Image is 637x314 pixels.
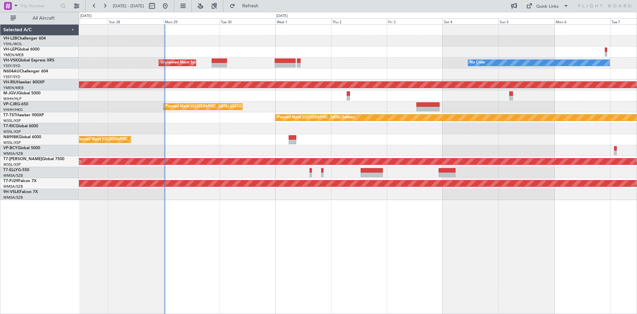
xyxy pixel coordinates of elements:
[275,18,331,24] div: Wed 1
[165,102,276,112] div: Planned Maint [GEOGRAPHIC_DATA] ([GEOGRAPHIC_DATA] Intl)
[220,18,275,24] div: Tue 30
[3,74,20,79] a: YSSY/SYD
[3,157,64,161] a: T7-[PERSON_NAME]Global 7500
[3,91,40,95] a: M-JGVJGlobal 5000
[3,113,16,117] span: T7-TST
[3,179,36,183] a: T7-PJ29Falcon 7X
[443,18,498,24] div: Sat 4
[7,13,72,24] button: All Aircraft
[536,3,559,10] div: Quick Links
[3,91,18,95] span: M-JGVJ
[3,96,22,101] a: WIHH/HLP
[17,16,70,21] span: All Aircraft
[3,129,21,134] a: WSSL/XSP
[470,58,485,68] div: No Crew
[277,113,355,123] div: Planned Maint [GEOGRAPHIC_DATA] (Seletar)
[3,184,23,189] a: WMSA/SZB
[554,18,610,24] div: Mon 6
[3,107,23,112] a: VHHH/HKG
[3,146,40,150] a: VP-BCYGlobal 5000
[3,37,17,41] span: VH-L2B
[3,146,18,150] span: VP-BCY
[3,69,20,73] span: N604AU
[3,63,20,68] a: YSSY/SYD
[3,157,42,161] span: T7-[PERSON_NAME]
[3,58,54,62] a: VH-VSKGlobal Express XRS
[3,113,44,117] a: T7-TSTHawker 900XP
[3,80,44,84] a: VH-RIUHawker 800XP
[331,18,387,24] div: Thu 2
[113,3,144,9] span: [DATE] - [DATE]
[3,140,21,145] a: WSSL/XSP
[3,162,21,167] a: WSSL/XSP
[20,1,58,11] input: Trip Number
[3,190,38,194] a: 9H-VSLKFalcon 7X
[3,118,21,123] a: WSSL/XSP
[3,52,24,57] a: YMEN/MEB
[3,190,20,194] span: 9H-VSLK
[3,124,16,128] span: T7-RIC
[3,42,22,47] a: YSHL/WOL
[3,195,23,200] a: WMSA/SZB
[3,102,28,106] a: VP-CJRG-650
[237,4,264,8] span: Refresh
[3,80,17,84] span: VH-RIU
[3,173,23,178] a: WMSA/SZB
[3,85,24,90] a: YMEN/MEB
[80,13,92,19] div: [DATE]
[3,37,46,41] a: VH-L2BChallenger 604
[3,48,39,52] a: VH-LEPGlobal 6000
[164,18,219,24] div: Mon 29
[52,18,108,24] div: Sat 27
[3,168,18,172] span: T7-ELLY
[3,179,18,183] span: T7-PJ29
[3,135,41,139] a: N8998KGlobal 6000
[108,18,164,24] div: Sun 28
[3,58,18,62] span: VH-VSK
[161,58,242,68] div: Unplanned Maint Sydney ([PERSON_NAME] Intl)
[3,48,17,52] span: VH-LEP
[3,151,23,156] a: WMSA/SZB
[3,124,38,128] a: T7-RICGlobal 6000
[498,18,554,24] div: Sun 5
[3,168,29,172] a: T7-ELLYG-550
[3,69,48,73] a: N604AUChallenger 604
[387,18,443,24] div: Fri 3
[276,13,288,19] div: [DATE]
[523,1,572,11] button: Quick Links
[3,135,19,139] span: N8998K
[227,1,266,11] button: Refresh
[3,102,17,106] span: VP-CJR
